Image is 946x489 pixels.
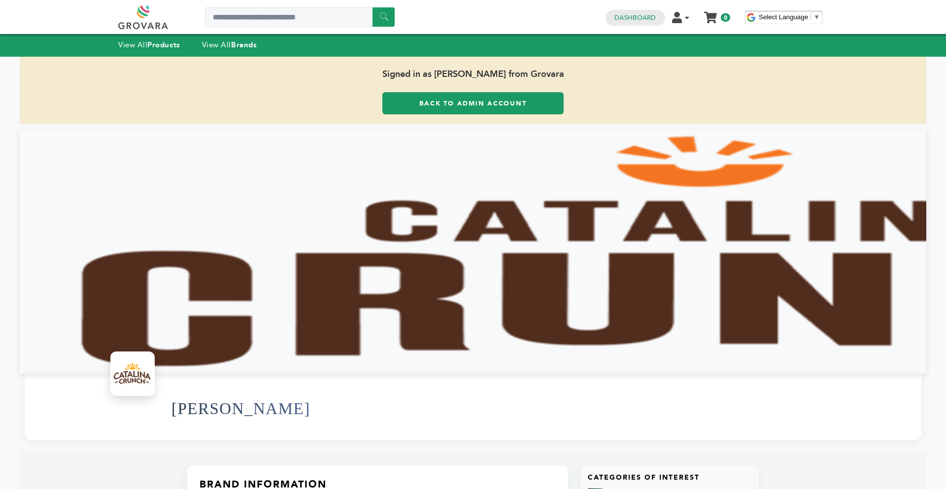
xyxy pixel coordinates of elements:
[20,57,926,92] span: Signed in as [PERSON_NAME] from Grovara
[205,7,395,27] input: Search a product or brand...
[118,40,180,50] a: View AllProducts
[721,13,730,22] span: 0
[147,40,180,50] strong: Products
[614,13,656,22] a: Dashboard
[759,13,820,21] a: Select Language​
[171,384,310,433] h1: [PERSON_NAME]
[705,9,716,19] a: My Cart
[231,40,257,50] strong: Brands
[759,13,808,21] span: Select Language
[202,40,257,50] a: View AllBrands
[382,92,564,114] a: Back to Admin Account
[813,13,820,21] span: ▼
[113,354,152,393] img: Catalina Snacks Logo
